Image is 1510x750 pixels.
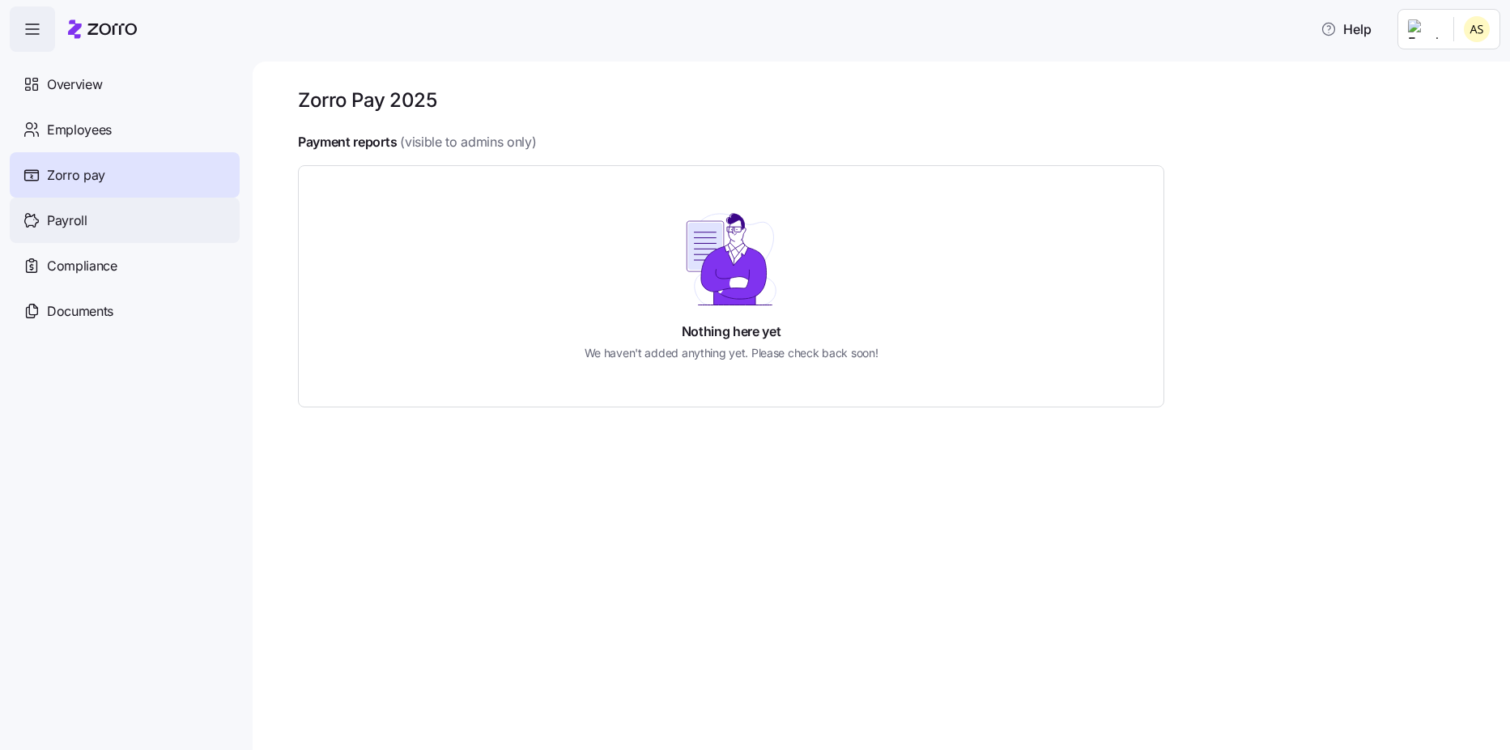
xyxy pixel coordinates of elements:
span: Zorro pay [47,165,105,185]
span: Overview [47,75,102,95]
span: Payroll [47,211,87,231]
button: Help [1308,13,1385,45]
a: Overview [10,62,240,107]
span: Employees [47,120,112,140]
a: Documents [10,288,240,334]
span: Help [1321,19,1372,39]
h4: Nothing here yet [682,322,781,341]
span: Compliance [47,256,117,276]
a: Employees [10,107,240,152]
a: Compliance [10,243,240,288]
span: (visible to admins only) [400,132,536,152]
span: Documents [47,301,113,322]
img: 25966653fc60c1c706604e5d62ac2791 [1464,16,1490,42]
h5: We haven't added anything yet. Please check back soon! [585,344,878,361]
img: Employer logo [1408,19,1440,39]
h4: Payment reports [298,133,397,151]
a: Payroll [10,198,240,243]
h1: Zorro Pay 2025 [298,87,436,113]
a: Zorro pay [10,152,240,198]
